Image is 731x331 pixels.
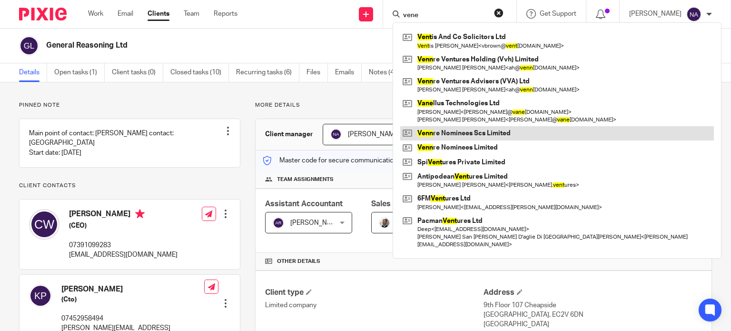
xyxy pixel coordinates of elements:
[402,11,488,20] input: Search
[265,301,484,310] p: Limited company
[184,9,199,19] a: Team
[148,9,169,19] a: Clients
[290,220,343,226] span: [PERSON_NAME]
[88,9,103,19] a: Work
[484,301,702,310] p: 9th Floor 107 Cheapside
[69,209,178,221] h4: [PERSON_NAME]
[69,221,178,231] h5: (CEO)
[61,284,204,294] h4: [PERSON_NAME]
[61,295,204,304] h5: (Cto)
[265,288,484,298] h4: Client type
[265,130,313,139] h3: Client manager
[19,8,67,20] img: Pixie
[484,288,702,298] h4: Address
[29,209,59,240] img: svg%3E
[61,314,204,323] p: 07452958494
[330,129,342,140] img: svg%3E
[484,310,702,320] p: [GEOGRAPHIC_DATA], EC2V 6DN
[335,63,362,82] a: Emails
[484,320,702,329] p: [GEOGRAPHIC_DATA]
[19,36,39,56] img: svg%3E
[629,9,682,19] p: [PERSON_NAME]
[19,63,47,82] a: Details
[306,63,328,82] a: Files
[54,63,105,82] a: Open tasks (1)
[273,217,284,229] img: svg%3E
[135,209,145,219] i: Primary
[46,40,475,50] h2: General Reasoning Ltd
[236,63,299,82] a: Recurring tasks (6)
[686,7,701,22] img: svg%3E
[112,63,163,82] a: Client tasks (0)
[69,241,178,250] p: 07391099283
[255,101,712,109] p: More details
[371,200,418,208] span: Sales Person
[263,156,427,165] p: Master code for secure communications and files
[540,10,576,17] span: Get Support
[214,9,237,19] a: Reports
[118,9,133,19] a: Email
[19,182,240,190] p: Client contacts
[277,176,334,183] span: Team assignments
[369,63,404,82] a: Notes (4)
[19,101,240,109] p: Pinned note
[69,250,178,260] p: [EMAIL_ADDRESS][DOMAIN_NAME]
[265,200,343,208] span: Assistant Accountant
[277,258,320,265] span: Other details
[29,284,52,307] img: svg%3E
[170,63,229,82] a: Closed tasks (10)
[379,217,390,229] img: Matt%20Circle.png
[494,8,504,18] button: Clear
[348,131,400,138] span: [PERSON_NAME]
